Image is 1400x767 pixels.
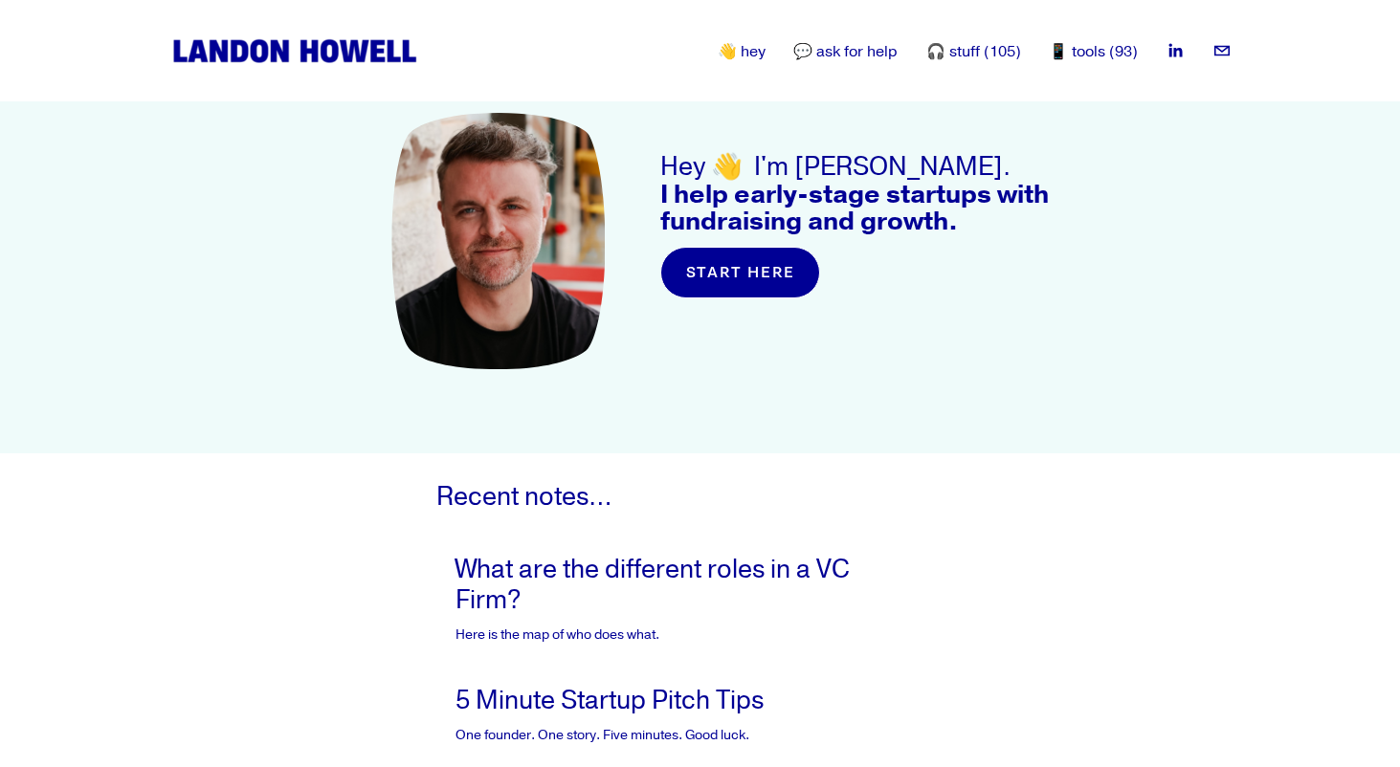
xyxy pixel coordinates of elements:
a: 5 Minute Startup Pitch Tips [456,685,764,716]
a: start here [660,247,820,298]
h3: Hey 👋 I'm [PERSON_NAME]. [660,154,1053,235]
a: What are the different roles in a VC Firm? [456,554,850,616]
p: One founder. One story. Five minutes. Good luck. [456,726,851,745]
a: 📱 tools (93) [1049,40,1138,63]
img: Landon Howell [168,35,421,67]
a: 🎧 stuff (105) [926,40,1021,63]
a: What are the different roles in a VC Firm? [436,555,456,556]
a: 👋 hey [718,40,766,63]
a: 💬 ask for help [793,40,898,63]
a: 5 Minute Startup Pitch Tips [436,686,456,687]
h3: Recent notes… [436,484,963,511]
a: LinkedIn [1166,41,1185,60]
strong: I help early-stage startups with fundraising and growth. [660,178,1055,238]
a: landon.howell@gmail.com [1212,41,1232,60]
p: Here is the map of who does what. [456,625,851,645]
